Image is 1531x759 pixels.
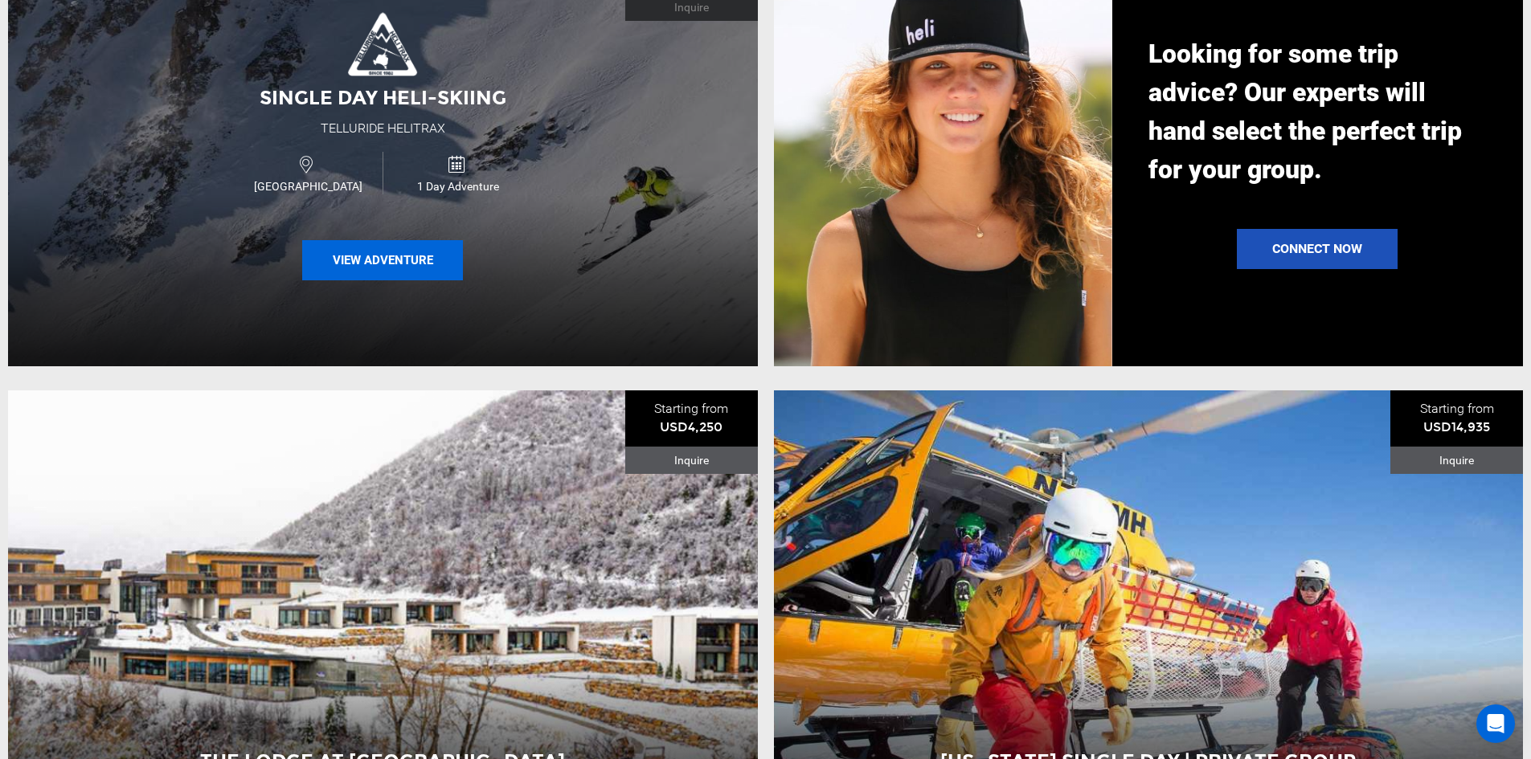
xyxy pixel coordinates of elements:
[1148,35,1487,189] p: Looking for some trip advice? Our experts will hand select the perfect trip for your group.
[383,178,532,194] span: 1 Day Adventure
[233,178,383,194] span: [GEOGRAPHIC_DATA]
[1476,704,1515,743] div: Open Intercom Messenger
[321,120,445,138] div: Telluride Helitrax
[1237,229,1398,269] a: Connect Now
[347,12,418,76] img: images
[302,240,463,280] button: View Adventure
[260,86,506,109] span: Single Day Heli-Skiing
